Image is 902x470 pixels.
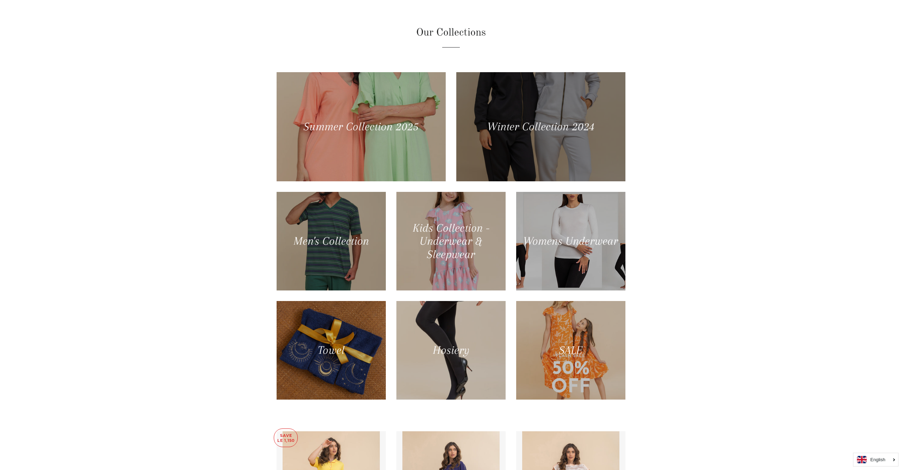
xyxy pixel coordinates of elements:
a: Kids Collection - Underwear & Sleepwear [396,192,506,290]
a: Womens Underwear [516,192,625,290]
a: SALE [516,301,625,400]
p: Save LE 1,150 [274,429,297,447]
a: Summer Collection 2025 [277,72,446,181]
i: English [870,457,885,462]
a: Men's Collection [277,192,386,290]
a: Winter Collection 2024 [456,72,625,181]
a: Towel [277,301,386,400]
a: English [857,456,895,463]
h2: Our Collections [277,25,625,40]
a: Hosiery [396,301,506,400]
